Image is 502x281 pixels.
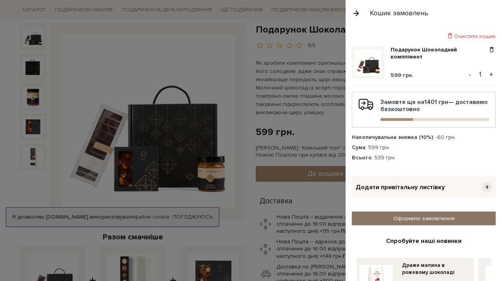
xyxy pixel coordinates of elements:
a: Подарунок Шоколадний комплімент [391,46,487,60]
span: + [482,182,492,192]
div: : 599 грн. [352,144,496,151]
div: Спробуйте наші новинки [356,237,491,245]
span: Додати привітальну листівку [356,183,445,192]
div: Замовте ще на — доставимо безкоштовно [358,99,489,121]
button: - [466,69,474,80]
b: 1401 грн [424,99,448,106]
a: Драже малина в рожевому шоколаді [402,262,470,276]
img: Подарунок Шоколадний комплімент [355,49,381,76]
span: 599 грн. [391,72,413,78]
div: : 539 грн. [352,154,496,161]
div: : -60 грн. [352,134,496,141]
div: Кошик замовлень [370,9,428,18]
a: Оформити замовлення [352,212,496,225]
strong: Накопичувальна знижка (10%) [352,134,433,140]
strong: Всього [352,154,372,161]
button: + [487,69,496,80]
strong: Сума [352,144,366,151]
div: Очистити кошик [352,33,496,40]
